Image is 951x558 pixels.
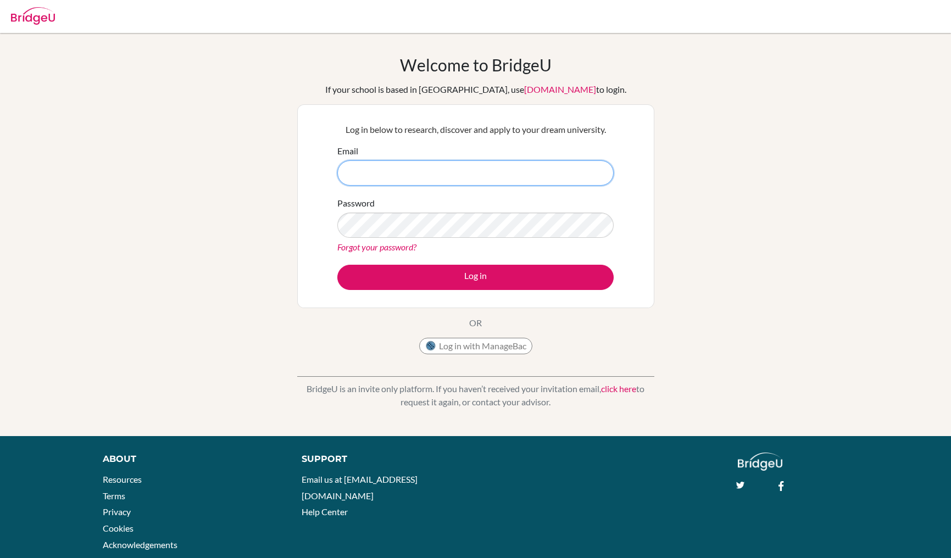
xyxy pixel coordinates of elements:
div: If your school is based in [GEOGRAPHIC_DATA], use to login. [325,83,626,96]
button: Log in with ManageBac [419,338,532,354]
img: Bridge-U [11,7,55,25]
a: Resources [103,474,142,484]
a: [DOMAIN_NAME] [524,84,596,94]
p: BridgeU is an invite only platform. If you haven’t received your invitation email, to request it ... [297,382,654,409]
div: Support [302,453,464,466]
a: Privacy [103,506,131,517]
button: Log in [337,265,614,290]
a: Email us at [EMAIL_ADDRESS][DOMAIN_NAME] [302,474,418,501]
label: Password [337,197,375,210]
a: Cookies [103,523,134,533]
p: Log in below to research, discover and apply to your dream university. [337,123,614,136]
a: Terms [103,490,125,501]
a: Help Center [302,506,348,517]
a: Forgot your password? [337,242,416,252]
a: Acknowledgements [103,539,177,550]
div: About [103,453,277,466]
h1: Welcome to BridgeU [400,55,552,75]
a: click here [601,383,636,394]
p: OR [469,316,482,330]
label: Email [337,144,358,158]
img: logo_white@2x-f4f0deed5e89b7ecb1c2cc34c3e3d731f90f0f143d5ea2071677605dd97b5244.png [738,453,782,471]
